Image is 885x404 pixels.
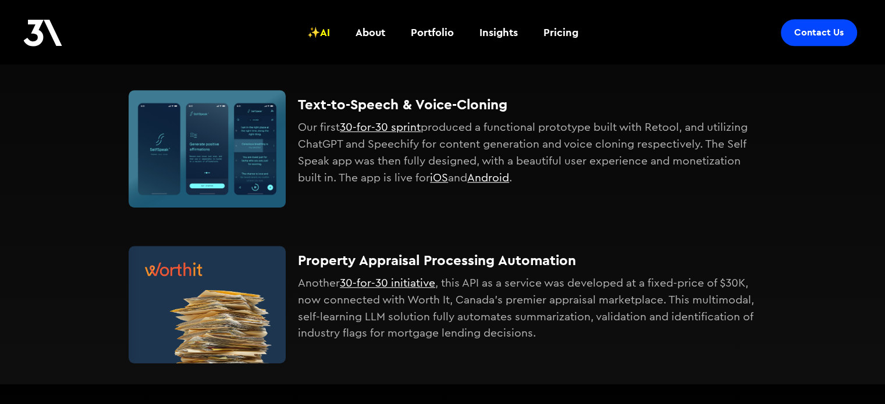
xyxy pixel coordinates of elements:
h3: Property Appraisal Processing Automation [298,252,756,269]
a: 30-for-30 initiative [340,277,435,289]
p: Our first produced a functional prototype built with Retool, and utilizing ChatGPT and Speechify ... [298,119,756,186]
h3: Text-to-Speech & Voice-Cloning [298,96,756,113]
a: Portfolio [404,11,461,54]
a: 30-for-30 sprint [340,121,421,133]
a: iOS [430,172,448,184]
div: Insights [479,25,518,40]
a: ✨AI [300,11,337,54]
div: ✨AI [307,25,330,40]
div: About [356,25,385,40]
div: Portfolio [411,25,454,40]
a: Pricing [536,11,585,54]
a: Insights [472,11,525,54]
p: Another , this API as a service was developed at a fixed-price of $30K, now connected with Worth ... [298,275,756,342]
div: Pricing [543,25,578,40]
a: Contact Us [781,19,857,46]
a: Android [467,172,509,184]
div: Contact Us [794,27,844,38]
a: About [349,11,392,54]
